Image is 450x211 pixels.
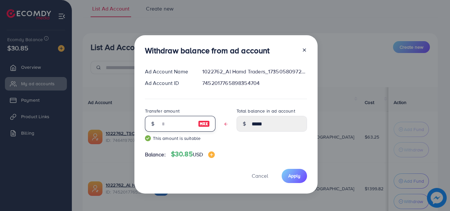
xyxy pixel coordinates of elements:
[208,151,215,158] img: image
[197,68,312,75] div: 1022762_Al Hamd Traders_1735058097282
[145,135,151,141] img: guide
[171,150,215,158] h4: $30.85
[145,108,180,114] label: Transfer amount
[288,172,300,179] span: Apply
[145,135,215,142] small: This amount is suitable
[198,120,210,128] img: image
[237,108,295,114] label: Total balance in ad account
[145,46,270,55] h3: Withdraw balance from ad account
[252,172,268,179] span: Cancel
[193,151,203,158] span: USD
[140,68,197,75] div: Ad Account Name
[145,151,166,158] span: Balance:
[243,169,276,183] button: Cancel
[197,79,312,87] div: 7452017765898354704
[140,79,197,87] div: Ad Account ID
[282,169,307,183] button: Apply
